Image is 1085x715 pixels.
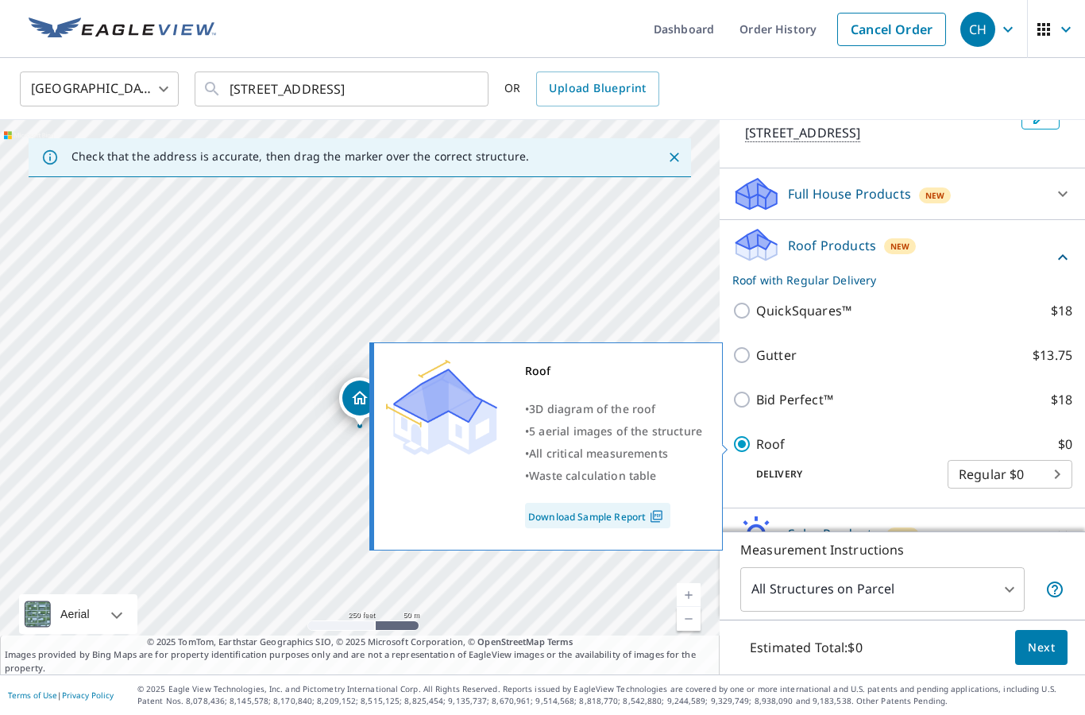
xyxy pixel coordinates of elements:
[756,435,786,454] p: Roof
[71,149,529,164] p: Check that the address is accurate, then drag the marker over the correct structure.
[20,67,179,111] div: [GEOGRAPHIC_DATA]
[339,377,380,427] div: Dropped pin, building 1, Residential property, 502 42nd St SW Loveland, CO 80537
[525,465,702,487] div: •
[732,226,1072,288] div: Roof ProductsNewRoof with Regular Delivery
[525,398,702,420] div: •
[549,79,646,99] span: Upload Blueprint
[1051,301,1072,320] p: $18
[8,690,57,701] a: Terms of Use
[1033,346,1072,365] p: $13.75
[960,12,995,47] div: CH
[948,452,1072,497] div: Regular $0
[147,636,573,649] span: © 2025 TomTom, Earthstar Geographics SIO, © 2025 Microsoft Corporation, ©
[529,446,668,461] span: All critical measurements
[1015,630,1068,666] button: Next
[740,567,1025,612] div: All Structures on Parcel
[137,683,1077,707] p: © 2025 Eagle View Technologies, Inc. and Pictometry International Corp. All Rights Reserved. Repo...
[529,423,702,439] span: 5 aerial images of the structure
[29,17,216,41] img: EV Logo
[547,636,573,647] a: Terms
[732,467,948,481] p: Delivery
[740,540,1064,559] p: Measurement Instructions
[1051,390,1072,409] p: $18
[788,524,878,543] p: Solar Products
[788,184,911,203] p: Full House Products
[732,515,1072,553] div: Solar ProductsNew
[837,13,946,46] a: Cancel Order
[477,636,544,647] a: OpenStreetMap
[1028,638,1055,658] span: Next
[529,468,656,483] span: Waste calculation table
[8,690,114,700] p: |
[732,272,1053,288] p: Roof with Regular Delivery
[646,509,667,524] img: Pdf Icon
[756,390,833,409] p: Bid Perfect™
[56,594,95,634] div: Aerial
[525,420,702,443] div: •
[529,401,655,416] span: 3D diagram of the roof
[230,67,456,111] input: Search by address or latitude-longitude
[756,301,851,320] p: QuickSquares™
[525,443,702,465] div: •
[664,147,685,168] button: Close
[890,240,909,253] span: New
[504,71,659,106] div: OR
[525,503,670,528] a: Download Sample Report
[386,360,497,455] img: Premium
[677,583,701,607] a: Current Level 17, Zoom In
[893,529,912,542] span: New
[62,690,114,701] a: Privacy Policy
[732,175,1072,213] div: Full House ProductsNew
[788,236,876,255] p: Roof Products
[536,71,658,106] a: Upload Blueprint
[19,594,137,634] div: Aerial
[677,607,701,631] a: Current Level 17, Zoom Out
[737,630,875,665] p: Estimated Total: $0
[525,360,702,382] div: Roof
[925,189,944,202] span: New
[1058,435,1072,454] p: $0
[1045,580,1064,599] span: Your report will include each building or structure inside the parcel boundary. In some cases, du...
[756,346,797,365] p: Gutter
